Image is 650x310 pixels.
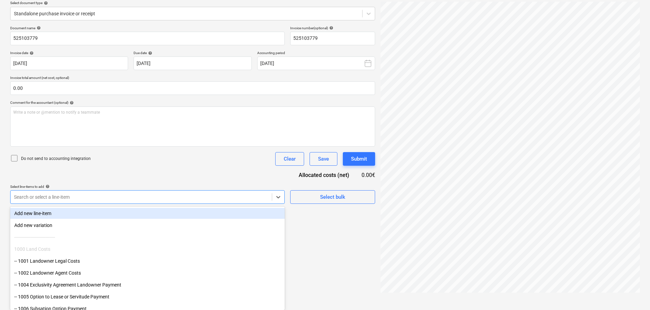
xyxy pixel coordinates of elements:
[310,152,337,166] button: Save
[10,244,285,255] div: 1000 Land Costs
[10,32,285,45] input: Document name
[147,51,152,55] span: help
[275,152,304,166] button: Clear
[10,208,285,219] div: Add new line-item
[21,156,91,162] p: Do not send to accounting integration
[290,190,375,204] button: Select bulk
[10,184,285,189] div: Select line-items to add
[10,76,375,81] p: Invoice total amount (net cost, optional)
[284,154,296,163] div: Clear
[10,291,285,302] div: -- 1005 Option to Lease or Servitude Payment
[257,56,375,70] button: [DATE]
[10,81,375,95] input: Invoice total amount (net cost, optional)
[10,232,285,243] div: ------------------------------
[257,51,375,56] p: Accounting period
[10,256,285,266] div: -- 1001 Landowner Legal Costs
[360,171,375,179] div: 0.00€
[134,56,251,70] input: Due date not specified
[328,26,333,30] span: help
[320,193,345,201] div: Select bulk
[35,26,41,30] span: help
[10,100,375,105] div: Comment for the accountant (optional)
[318,154,329,163] div: Save
[10,220,285,231] div: Add new variation
[134,51,251,55] div: Due date
[10,1,375,5] div: Select document type
[351,154,367,163] div: Submit
[68,101,74,105] span: help
[10,26,285,30] div: Document name
[28,51,34,55] span: help
[287,171,360,179] div: Allocated costs (net)
[616,277,650,310] iframe: Chat Widget
[10,56,128,70] input: Invoice date not specified
[343,152,375,166] button: Submit
[10,51,128,55] div: Invoice date
[10,267,285,278] div: -- 1002 Landowner Agent Costs
[42,1,48,5] span: help
[290,26,375,30] div: Invoice number (optional)
[290,32,375,45] input: Invoice number
[10,279,285,290] div: -- 1004 Exclusivity Agreement Landowner Payment
[44,184,50,189] span: help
